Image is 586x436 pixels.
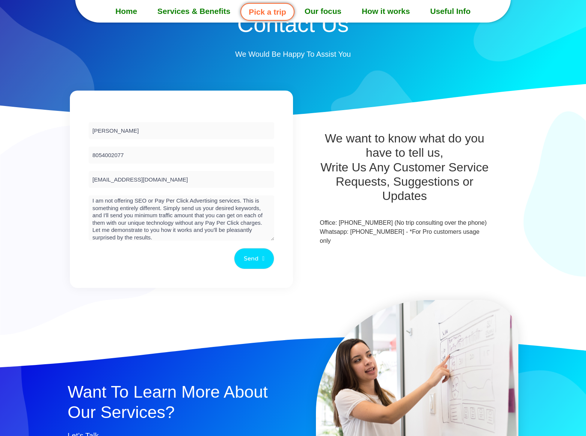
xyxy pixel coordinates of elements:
button: Send [234,248,274,269]
h4: Want To Learn More About Our Services? [68,382,282,422]
div: Office: [PHONE_NUMBER] (No trip consulting over the phone) Whatsapp: [PHONE_NUMBER] - *For Pro cu... [320,131,489,245]
input: Name [89,122,274,139]
a: Services & Benefits [147,2,240,21]
a: Pick a trip [240,3,294,21]
a: Useful Info [420,2,480,21]
h2: We want to know what do you have to tell us, Write Us Any Customer Service Requests, Suggestions ... [320,131,489,203]
input: Phone [89,147,274,163]
a: How it works [352,2,420,21]
a: Our focus [295,2,352,21]
a: Home [105,2,147,21]
input: Email [89,171,274,188]
nav: Menu [75,2,511,21]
